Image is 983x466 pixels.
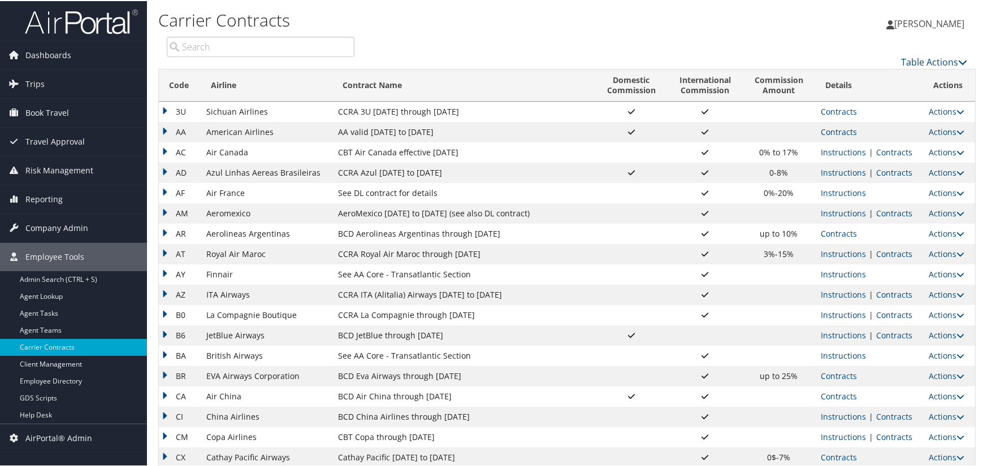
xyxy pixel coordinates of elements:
th: Actions [923,68,975,101]
a: View Contracts [876,166,912,177]
span: | [866,166,876,177]
td: AY [159,263,201,284]
span: | [866,308,876,319]
a: Actions [929,247,964,258]
a: Actions [929,207,964,217]
span: | [866,410,876,421]
th: DomesticCommission: activate to sort column ascending [595,68,668,101]
td: BCD JetBlue through [DATE] [332,324,595,345]
td: CI [159,406,201,426]
a: View Ticketing Instructions [821,247,866,258]
a: Actions [929,166,964,177]
a: Actions [929,308,964,319]
a: Actions [929,349,964,360]
a: View Ticketing Instructions [821,410,866,421]
a: View Ticketing Instructions [821,268,866,278]
a: View Contracts [876,308,912,319]
td: La Compagnie Boutique [201,304,332,324]
td: AA valid [DATE] to [DATE] [332,121,595,141]
td: 3U [159,101,201,121]
th: Airline: activate to sort column ascending [201,68,332,101]
a: View Ticketing Instructions [821,207,866,217]
a: [PERSON_NAME] [886,6,976,40]
td: Royal Air Maroc [201,243,332,263]
a: View Contracts [821,390,857,400]
td: BR [159,365,201,385]
h1: Carrier Contracts [158,7,703,31]
td: Finnair [201,263,332,284]
a: View Ticketing Instructions [821,288,866,299]
th: Contract Name: activate to sort column ascending [332,68,595,101]
td: 0%-20% [743,182,815,202]
td: CCRA 3U [DATE] through [DATE] [332,101,595,121]
td: AeroMexico [DATE] to [DATE] (see also DL contract) [332,202,595,223]
a: Actions [929,329,964,339]
a: View Ticketing Instructions [821,186,866,197]
a: Actions [929,369,964,380]
input: Search [167,36,354,56]
a: View Contracts [876,207,912,217]
span: Dashboards [25,40,71,68]
a: Actions [929,105,964,116]
td: 0% to 17% [743,141,815,162]
span: | [866,288,876,299]
td: British Airways [201,345,332,365]
td: See AA Core - Transatlantic Section [332,345,595,365]
a: View Ticketing Instructions [821,329,866,339]
a: View Ticketing Instructions [821,349,866,360]
span: | [866,207,876,217]
td: BCD Aerolineas Argentinas through [DATE] [332,223,595,243]
td: Air France [201,182,332,202]
td: See DL contract for details [332,182,595,202]
a: View Contracts [876,146,912,156]
td: China Airlines [201,406,332,426]
td: See AA Core - Transatlantic Section [332,263,595,284]
td: AM [159,202,201,223]
td: AT [159,243,201,263]
td: CBT Copa through [DATE] [332,426,595,446]
a: Actions [929,125,964,136]
a: View Contracts [876,329,912,339]
th: InternationalCommission: activate to sort column ascending [668,68,743,101]
td: CBT Air Canada effective [DATE] [332,141,595,162]
span: | [866,329,876,339]
td: up to 25% [743,365,815,385]
th: Code: activate to sort column descending [159,68,201,101]
span: Trips [25,69,45,97]
td: CA [159,385,201,406]
span: | [866,247,876,258]
span: Reporting [25,184,63,212]
span: Book Travel [25,98,69,126]
td: BCD Eva Airways through [DATE] [332,365,595,385]
td: CCRA ITA (Alitalia) Airways [DATE] to [DATE] [332,284,595,304]
a: Actions [929,390,964,400]
span: AirPortal® Admin [25,423,92,451]
span: | [866,430,876,441]
td: AF [159,182,201,202]
td: 0-8% [743,162,815,182]
a: View Contracts [821,105,857,116]
a: View Contracts [821,369,857,380]
a: View Contracts [821,125,857,136]
td: AR [159,223,201,243]
a: Actions [929,410,964,421]
td: up to 10% [743,223,815,243]
td: CCRA Royal Air Maroc through [DATE] [332,243,595,263]
a: Actions [929,288,964,299]
a: View Ticketing Instructions [821,166,866,177]
td: ITA Airways [201,284,332,304]
a: View Ticketing Instructions [821,430,866,441]
th: CommissionAmount: activate to sort column ascending [743,68,815,101]
a: Actions [929,451,964,461]
td: B0 [159,304,201,324]
span: [PERSON_NAME] [894,16,964,29]
span: Employee Tools [25,242,84,270]
td: CM [159,426,201,446]
a: View Contracts [821,451,857,461]
span: Risk Management [25,155,93,184]
a: View Ticketing Instructions [821,308,866,319]
td: AZ [159,284,201,304]
th: Details: activate to sort column ascending [815,68,923,101]
a: Actions [929,186,964,197]
td: BCD Air China through [DATE] [332,385,595,406]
